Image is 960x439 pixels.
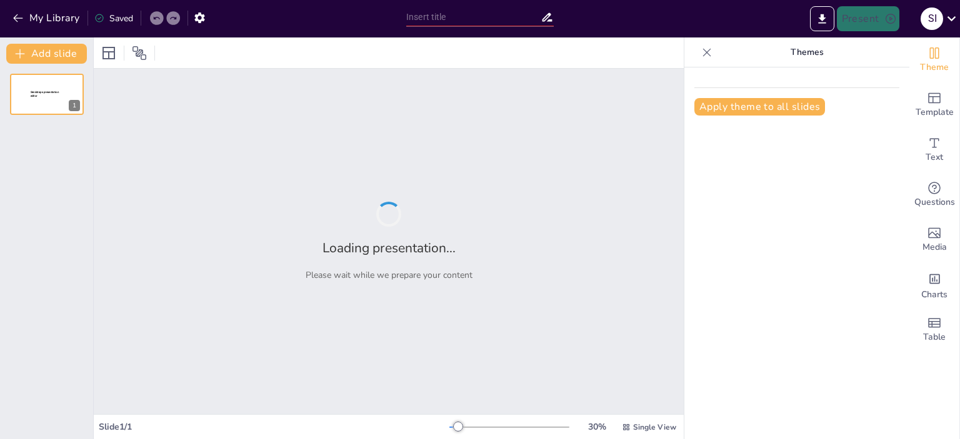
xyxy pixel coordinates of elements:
div: 1 [69,100,80,111]
div: Change the overall theme [909,37,959,82]
div: Add text boxes [909,127,959,172]
span: Charts [921,288,947,302]
span: Sendsteps presentation editor [31,91,59,97]
span: Questions [914,195,955,209]
span: Text [926,150,943,164]
span: Template [916,106,954,119]
button: Apply theme to all slides [694,98,825,116]
input: Insert title [406,8,541,26]
div: 1 [10,74,84,115]
button: My Library [9,8,85,28]
button: S I [921,6,943,31]
div: S I [921,7,943,30]
div: Layout [99,43,119,63]
p: Themes [717,37,897,67]
span: Theme [920,61,949,74]
button: Add slide [6,44,87,64]
div: Slide 1 / 1 [99,421,449,433]
div: Get real-time input from your audience [909,172,959,217]
div: Saved [94,12,133,24]
p: Please wait while we prepare your content [306,269,472,281]
h2: Loading presentation... [322,239,456,257]
span: Position [132,46,147,61]
button: Present [837,6,899,31]
div: Add images, graphics, shapes or video [909,217,959,262]
div: Add ready made slides [909,82,959,127]
button: Export to PowerPoint [810,6,834,31]
span: Single View [633,422,676,432]
div: Add charts and graphs [909,262,959,307]
span: Table [923,330,946,344]
div: 30 % [582,421,612,433]
span: Media [922,240,947,254]
div: Add a table [909,307,959,352]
